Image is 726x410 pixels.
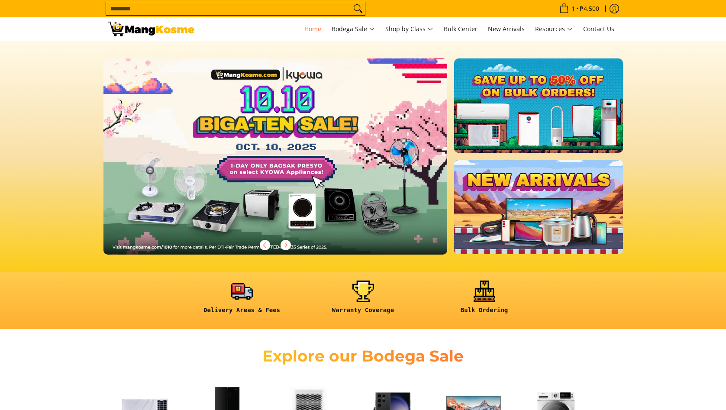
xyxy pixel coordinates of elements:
h2: Explore our Bodega Sale [238,346,489,366]
span: New Arrivals [488,25,525,33]
a: Bulk Center [439,17,482,41]
button: Previous [255,236,274,255]
img: Mang Kosme: Your Home Appliances Warehouse Sale Partner! [108,22,194,36]
button: Next [276,236,295,255]
span: Home [304,25,321,33]
span: Bulk Center [444,25,478,33]
nav: Main Menu [203,17,619,41]
a: <h6><strong>Delivery Areas & Fees</strong></h6> [186,281,298,321]
a: Shop by Class [381,17,438,41]
a: More [103,58,475,268]
button: Search [351,2,365,15]
span: • [557,4,602,13]
a: Resources [531,17,577,41]
span: Shop by Class [385,24,433,35]
span: 1 [570,6,576,12]
a: Home [300,17,326,41]
a: <h6><strong>Warranty Coverage</strong></h6> [307,281,419,321]
a: New Arrivals [484,17,529,41]
span: ₱4,500 [578,6,600,12]
span: Resources [535,24,573,35]
a: <h6><strong>Bulk Ordering</strong></h6> [428,281,541,321]
a: Contact Us [579,17,619,41]
span: Contact Us [583,25,614,33]
span: Bodega Sale [332,24,375,35]
a: Bodega Sale [327,17,379,41]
